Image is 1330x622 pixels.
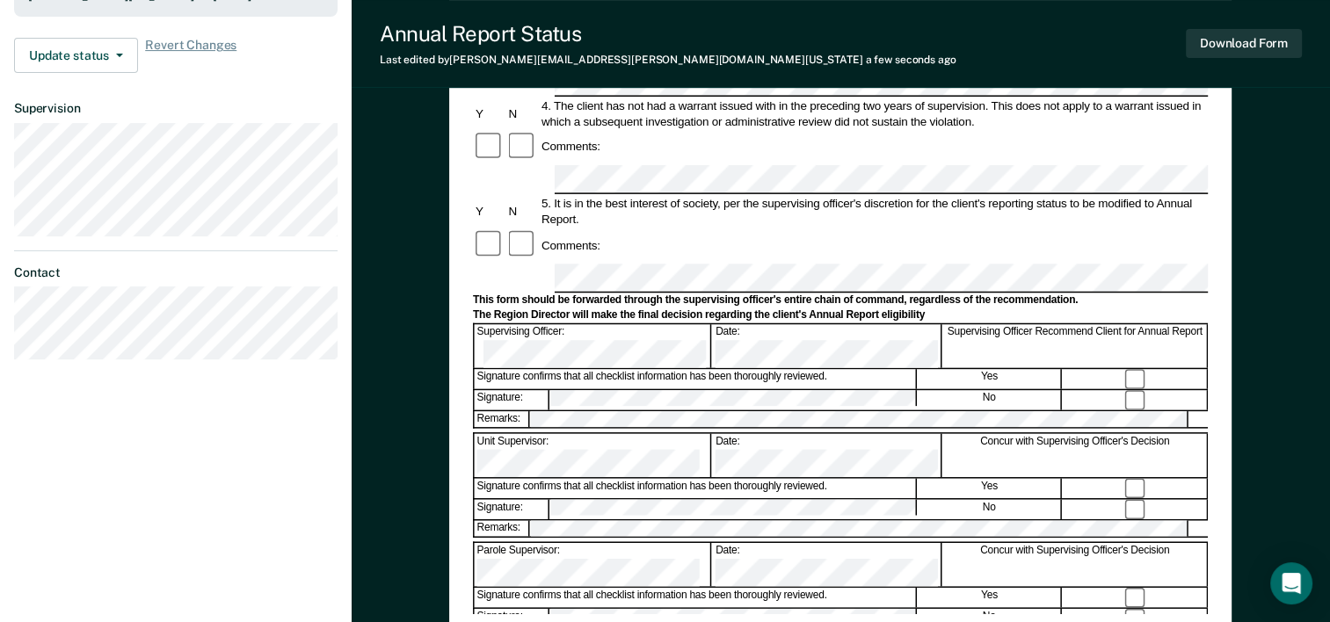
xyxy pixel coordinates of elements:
div: Y [473,105,505,121]
div: Remarks: [475,411,531,427]
div: Signature: [475,390,549,409]
div: 4. The client has not had a warrant issued with in the preceding two years of supervision. This d... [539,98,1208,129]
div: This form should be forwarded through the supervising officer's entire chain of command, regardle... [473,293,1208,307]
div: Annual Report Status [380,21,956,47]
div: Y [473,204,505,220]
div: 5. It is in the best interest of society, per the supervising officer's discretion for the client... [539,196,1208,228]
div: Parole Supervisor: [475,543,712,586]
div: Yes [918,588,1062,607]
div: Signature confirms that all checklist information has been thoroughly reviewed. [475,479,917,498]
div: Comments: [539,139,603,155]
button: Download Form [1186,29,1302,58]
div: Signature: [475,500,549,519]
div: Yes [918,370,1062,389]
div: Unit Supervisor: [475,434,712,477]
div: The Region Director will make the final decision regarding the client's Annual Report eligibility [473,308,1208,322]
div: No [918,500,1062,519]
div: Signature confirms that all checklist information has been thoroughly reviewed. [475,370,917,389]
div: Concur with Supervising Officer's Decision [943,543,1208,586]
div: Last edited by [PERSON_NAME][EMAIL_ADDRESS][PERSON_NAME][DOMAIN_NAME][US_STATE] [380,54,956,66]
div: No [918,390,1062,409]
div: Concur with Supervising Officer's Decision [943,434,1208,477]
div: Comments: [539,237,603,253]
dt: Supervision [14,101,338,116]
div: N [506,204,539,220]
dt: Contact [14,265,338,280]
div: Open Intercom Messenger [1270,562,1312,604]
div: Supervising Officer Recommend Client for Annual Report [943,325,1208,368]
div: Remarks: [475,521,531,537]
div: Date: [713,543,941,586]
div: Yes [918,479,1062,498]
button: Update status [14,38,138,73]
div: Date: [713,434,941,477]
div: Supervising Officer: [475,325,712,368]
div: Date: [713,325,941,368]
div: Signature confirms that all checklist information has been thoroughly reviewed. [475,588,917,607]
div: N [506,105,539,121]
span: a few seconds ago [866,54,956,66]
span: Revert Changes [145,38,236,73]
